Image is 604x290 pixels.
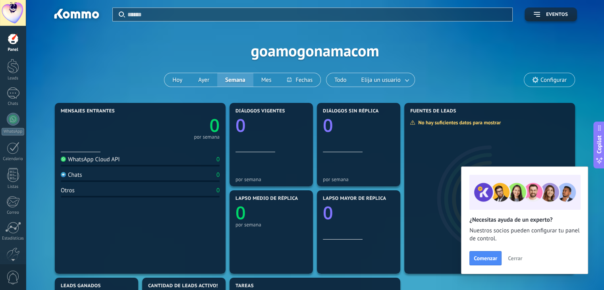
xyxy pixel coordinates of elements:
[469,216,580,224] h2: ¿Necesitas ayuda de un experto?
[2,210,25,215] div: Correo
[2,236,25,241] div: Estadísticas
[508,255,522,261] span: Cerrar
[61,156,120,163] div: WhatsApp Cloud API
[2,47,25,52] div: Panel
[216,156,220,163] div: 0
[216,187,220,194] div: 0
[209,113,220,137] text: 0
[504,252,526,264] button: Cerrar
[216,171,220,179] div: 0
[469,251,502,265] button: Comenzar
[61,171,82,179] div: Chats
[235,201,246,225] text: 0
[360,75,402,85] span: Elija un usuario
[279,73,320,87] button: Fechas
[2,184,25,189] div: Listas
[323,108,379,114] span: Diálogos sin réplica
[2,157,25,162] div: Calendario
[595,135,603,154] span: Copilot
[61,172,66,177] img: Chats
[355,73,415,87] button: Elija un usuario
[546,12,568,17] span: Eventos
[217,73,253,87] button: Semana
[235,108,285,114] span: Diálogos vigentes
[323,113,333,137] text: 0
[540,77,567,83] span: Configurar
[235,113,246,137] text: 0
[323,196,386,201] span: Lapso mayor de réplica
[235,283,254,289] span: Tareas
[61,187,75,194] div: Otros
[2,101,25,106] div: Chats
[410,119,506,126] div: No hay suficientes datos para mostrar
[323,176,394,182] div: por semana
[2,128,24,135] div: WhatsApp
[469,227,580,243] span: Nuestros socios pueden configurar tu panel de control.
[525,8,577,21] button: Eventos
[148,283,219,289] span: Cantidad de leads activos
[140,113,220,137] a: 0
[474,255,497,261] span: Comenzar
[323,201,333,225] text: 0
[194,135,220,139] div: por semana
[235,222,307,228] div: por semana
[2,76,25,81] div: Leads
[61,157,66,162] img: WhatsApp Cloud API
[164,73,190,87] button: Hoy
[235,176,307,182] div: por semana
[61,283,101,289] span: Leads ganados
[326,73,355,87] button: Todo
[253,73,280,87] button: Mes
[190,73,217,87] button: Ayer
[235,196,298,201] span: Lapso medio de réplica
[61,108,115,114] span: Mensajes entrantes
[410,108,456,114] span: Fuentes de leads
